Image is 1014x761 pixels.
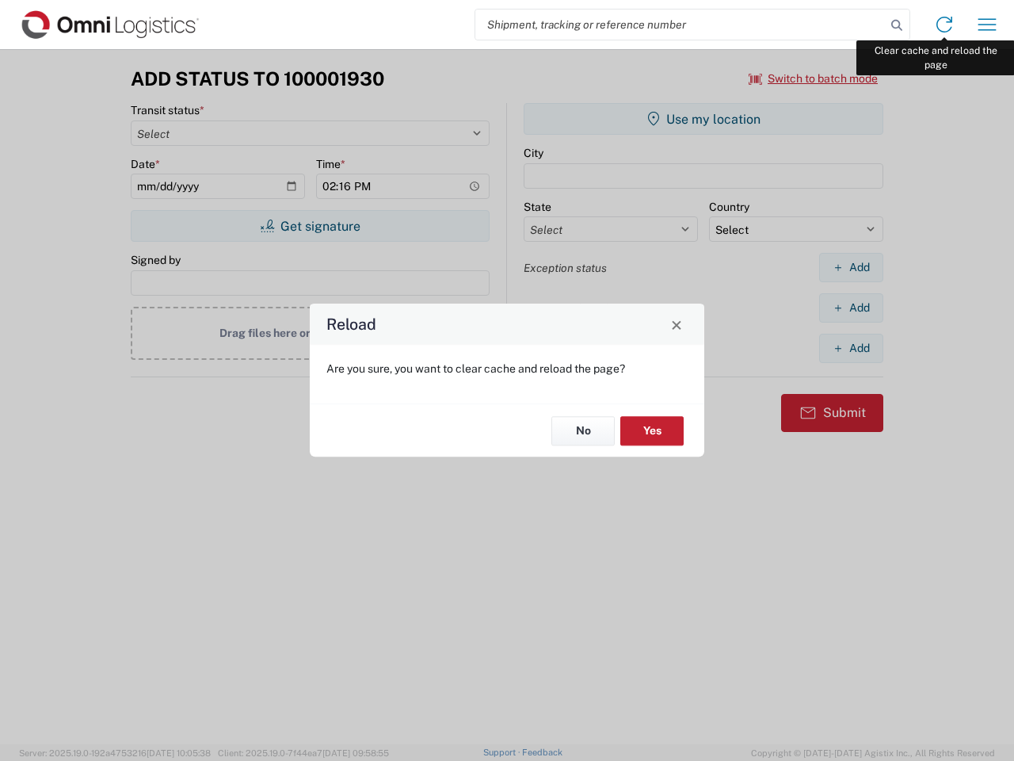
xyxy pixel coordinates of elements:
button: No [551,416,615,446]
h4: Reload [326,313,376,336]
button: Yes [620,416,684,446]
p: Are you sure, you want to clear cache and reload the page? [326,361,688,376]
button: Close [665,313,688,335]
input: Shipment, tracking or reference number [475,10,886,40]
